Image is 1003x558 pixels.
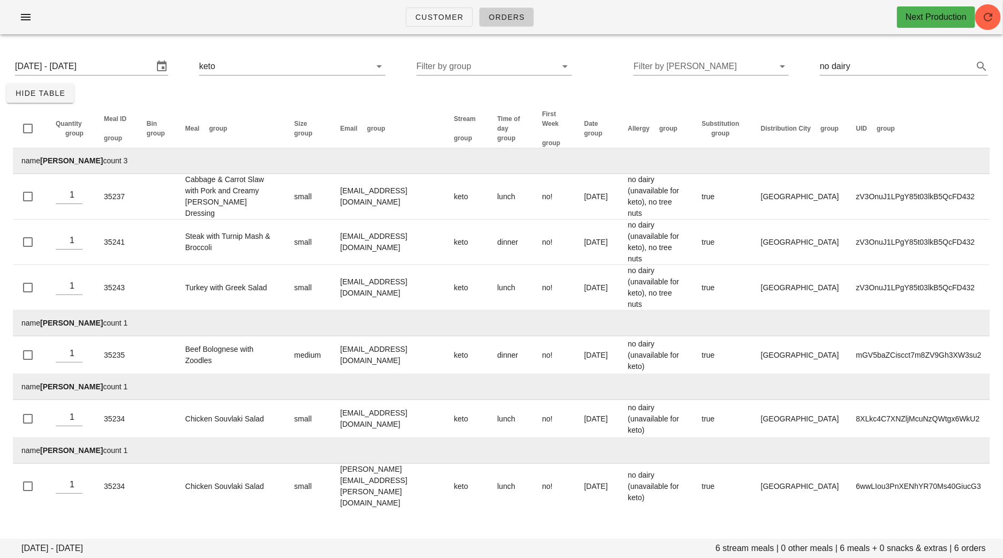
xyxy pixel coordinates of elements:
td: [GEOGRAPHIC_DATA] [752,174,848,220]
td: small [285,400,331,438]
td: small [285,265,331,311]
strong: [PERSON_NAME] [40,156,103,165]
div: Filter by group [417,58,572,75]
div: Filter by [PERSON_NAME] [634,58,789,75]
td: no dairy (unavailable for keto) [620,464,693,509]
span: Meal ID [104,115,126,123]
td: Turkey with Greek Salad [177,265,286,311]
td: Chicken Souvlaki Salad [177,464,286,509]
td: [GEOGRAPHIC_DATA] [752,464,848,509]
strong: [PERSON_NAME] [40,319,103,327]
a: Orders [479,7,534,27]
td: no! [533,265,576,311]
td: [DATE] [576,464,620,509]
span: Allergy [628,125,650,132]
td: [GEOGRAPHIC_DATA] [752,336,848,374]
td: true [693,220,752,265]
td: name count 1 [13,311,990,336]
td: [GEOGRAPHIC_DATA] [752,400,848,438]
td: no! [533,174,576,220]
td: no dairy (unavailable for keto), no tree nuts [620,265,693,311]
th: Email: Not sorted. Activate to sort ascending. [331,109,445,148]
th: Size: Not sorted. Activate to sort ascending. [285,109,331,148]
span: UID [856,125,868,132]
div: Next Production [906,11,967,24]
td: [DATE] [576,400,620,438]
td: 6wwLIou3PnXENhYR70Ms40GiucG3 [848,464,990,509]
td: true [693,464,752,509]
strong: [PERSON_NAME] [40,382,103,391]
td: no! [533,464,576,509]
td: small [285,220,331,265]
span: Time of day [497,115,520,132]
td: [DATE] [576,174,620,220]
td: no dairy (unavailable for keto), no tree nuts [620,220,693,265]
td: keto [446,220,489,265]
td: lunch [489,400,534,438]
span: Substitution [702,120,740,127]
td: [GEOGRAPHIC_DATA] [752,265,848,311]
span: group [454,134,472,142]
td: [GEOGRAPHIC_DATA] [752,220,848,265]
td: name count 1 [13,374,990,400]
td: [DATE] [576,336,620,374]
span: Bin [147,120,157,127]
td: keto [446,400,489,438]
td: medium [285,336,331,374]
th: UID: Not sorted. Activate to sort ascending. [848,109,990,148]
td: true [693,265,752,311]
td: 35234 [95,400,138,438]
a: Customer [406,7,473,27]
td: no! [533,336,576,374]
td: 8XLkc4C7XNZljMcuNzQWtgx6WkU2 [848,400,990,438]
td: [EMAIL_ADDRESS][DOMAIN_NAME] [331,220,445,265]
td: no! [533,400,576,438]
td: dinner [489,336,534,374]
td: small [285,174,331,220]
th: Distribution City: Not sorted. Activate to sort ascending. [752,109,848,148]
td: 35237 [95,174,138,220]
span: group [877,125,895,132]
span: Hide Table [15,89,65,97]
td: no! [533,220,576,265]
td: 35234 [95,464,138,509]
div: keto [199,58,386,75]
span: group [820,125,839,132]
span: Orders [488,13,525,21]
span: group [147,130,165,137]
span: Distribution City [761,125,811,132]
strong: [PERSON_NAME] [40,446,103,455]
th: Allergy: Not sorted. Activate to sort ascending. [620,109,693,148]
td: Steak with Turnip Mash & Broccoli [177,220,286,265]
td: 35243 [95,265,138,311]
td: keto [446,336,489,374]
td: true [693,400,752,438]
span: group [209,125,228,132]
td: keto [446,265,489,311]
span: group [65,130,84,137]
td: no dairy (unavailable for keto) [620,336,693,374]
td: [DATE] [576,265,620,311]
th: Meal: Not sorted. Activate to sort ascending. [177,109,286,148]
span: group [497,134,516,142]
span: group [712,130,730,137]
button: Hide Table [6,84,74,103]
td: true [693,174,752,220]
span: Size [294,120,307,127]
td: name count 3 [13,148,990,174]
span: Quantity [56,120,82,127]
th: Date: Not sorted. Activate to sort ascending. [576,109,620,148]
span: Customer [415,13,464,21]
th: Meal ID: Not sorted. Activate to sort ascending. [95,109,138,148]
td: [EMAIL_ADDRESS][DOMAIN_NAME] [331,265,445,311]
span: First Week [542,110,559,127]
td: Beef Bolognese with Zoodles [177,336,286,374]
td: name count 1 [13,438,990,464]
span: Email [340,125,357,132]
span: group [659,125,677,132]
th: Bin: Not sorted. Activate to sort ascending. [138,109,177,148]
td: mGV5baZCiscct7m8ZV9Gh3XW3su2 [848,336,990,374]
td: no dairy (unavailable for keto) [620,400,693,438]
td: lunch [489,265,534,311]
td: [EMAIL_ADDRESS][DOMAIN_NAME] [331,174,445,220]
